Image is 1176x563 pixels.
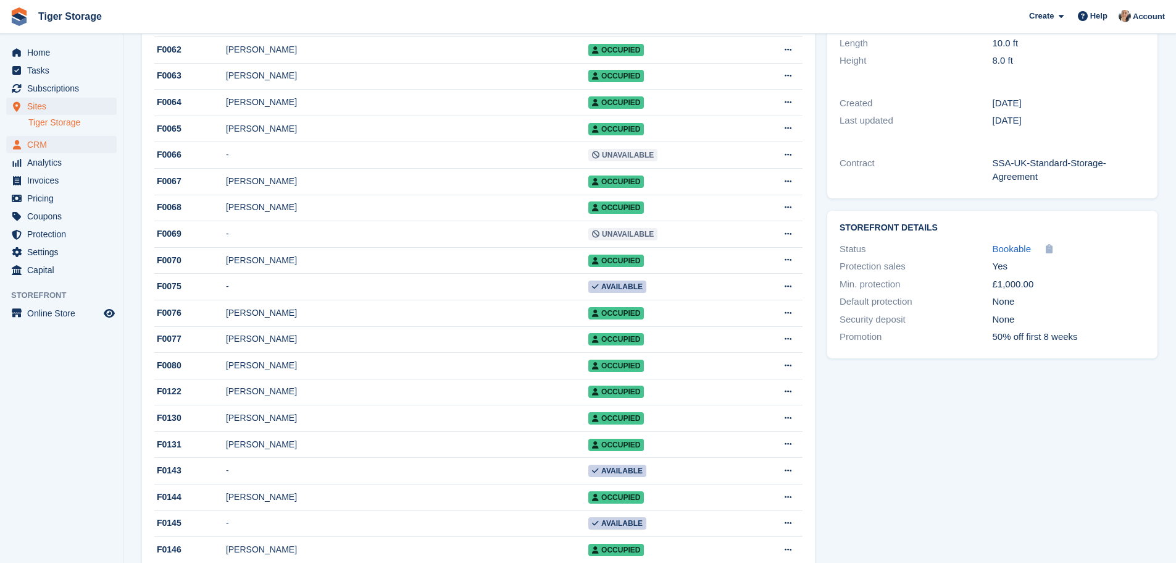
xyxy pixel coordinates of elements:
div: Length [840,36,992,51]
span: Occupied [588,123,644,135]
div: F0130 [154,412,226,425]
div: F0131 [154,438,226,451]
div: F0145 [154,517,226,530]
a: menu [6,243,117,261]
div: [PERSON_NAME] [226,175,588,188]
a: menu [6,62,117,79]
a: Tiger Storage [33,6,107,27]
span: Occupied [588,96,644,109]
div: F0063 [154,69,226,82]
div: Min. protection [840,277,992,292]
a: menu [6,44,117,61]
div: [DATE] [993,114,1145,128]
div: F0069 [154,227,226,240]
span: Occupied [588,439,644,451]
div: None [993,313,1145,327]
div: Yes [993,260,1145,274]
div: Default protection [840,295,992,309]
span: Sites [27,98,101,115]
span: Occupied [588,386,644,398]
span: Occupied [588,70,644,82]
div: [PERSON_NAME] [226,412,588,425]
span: Bookable [993,243,1032,254]
span: Occupied [588,255,644,267]
a: menu [6,98,117,115]
div: F0122 [154,385,226,398]
div: [PERSON_NAME] [226,43,588,56]
td: - [226,458,588,485]
div: F0146 [154,543,226,556]
div: [PERSON_NAME] [226,491,588,504]
span: Available [588,281,646,293]
h2: Storefront Details [840,223,1145,233]
span: Occupied [588,491,644,504]
div: Height [840,54,992,68]
a: menu [6,305,117,322]
a: menu [6,226,117,243]
span: Unavailable [588,149,657,161]
span: Analytics [27,154,101,171]
img: stora-icon-8386f47178a22dfd0bd8f6a31ec36ba5ce8667c1dd55bd0f319d3a0aa187defe.svg [10,7,28,26]
div: [PERSON_NAME] [226,69,588,82]
span: Coupons [27,208,101,225]
span: Unavailable [588,228,657,240]
a: Tiger Storage [28,117,117,129]
div: SSA-UK-Standard-Storage-Agreement [993,156,1145,184]
td: - [226,510,588,537]
div: Created [840,96,992,111]
span: Storefront [11,289,123,302]
td: - [226,274,588,300]
span: Online Store [27,305,101,322]
span: Settings [27,243,101,261]
a: menu [6,136,117,153]
td: - [226,221,588,248]
div: [PERSON_NAME] [226,359,588,372]
div: F0077 [154,332,226,345]
div: [PERSON_NAME] [226,201,588,214]
div: F0143 [154,464,226,477]
span: Occupied [588,333,644,345]
span: Protection [27,226,101,243]
span: Occupied [588,176,644,188]
div: F0075 [154,280,226,293]
a: Bookable [993,242,1032,256]
div: F0067 [154,175,226,188]
div: 50% off first 8 weeks [993,330,1145,344]
span: Occupied [588,544,644,556]
span: Help [1090,10,1107,22]
div: F0080 [154,359,226,372]
div: [PERSON_NAME] [226,543,588,556]
span: Tasks [27,62,101,79]
span: Pricing [27,190,101,207]
span: CRM [27,136,101,153]
span: Account [1133,11,1165,23]
span: Occupied [588,360,644,372]
div: [PERSON_NAME] [226,307,588,320]
span: Occupied [588,44,644,56]
div: F0068 [154,201,226,214]
span: Available [588,465,646,477]
div: F0064 [154,96,226,109]
div: F0062 [154,43,226,56]
div: 10.0 ft [993,36,1145,51]
div: [PERSON_NAME] [226,122,588,135]
div: F0076 [154,307,226,320]
span: Occupied [588,201,644,214]
div: [PERSON_NAME] [226,385,588,398]
span: Capital [27,261,101,279]
div: Status [840,242,992,256]
img: Becky Martin [1119,10,1131,22]
span: Create [1029,10,1054,22]
div: Last updated [840,114,992,128]
div: [DATE] [993,96,1145,111]
a: Preview store [102,306,117,321]
a: menu [6,261,117,279]
span: Subscriptions [27,80,101,97]
a: menu [6,172,117,189]
div: Contract [840,156,992,184]
div: F0065 [154,122,226,135]
div: Protection sales [840,260,992,274]
a: menu [6,80,117,97]
span: Available [588,517,646,530]
div: [PERSON_NAME] [226,254,588,267]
